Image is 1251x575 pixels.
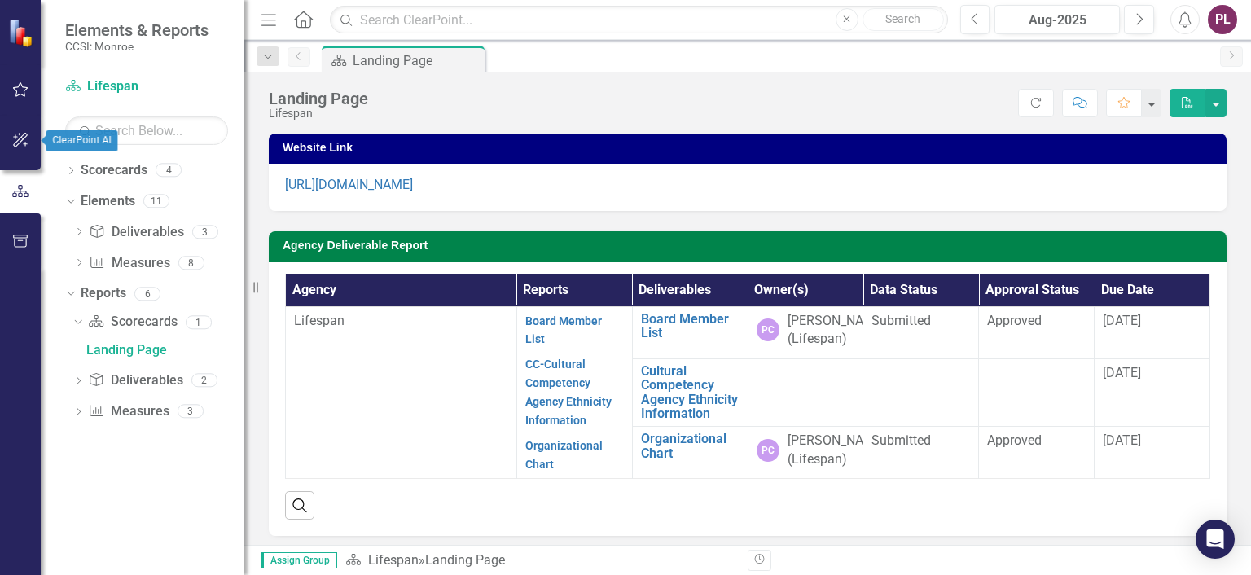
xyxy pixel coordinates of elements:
span: Submitted [871,432,931,448]
button: Aug-2025 [994,5,1120,34]
td: Double-Click to Edit [979,427,1095,479]
input: Search ClearPoint... [330,6,947,34]
div: » [345,551,735,570]
a: Deliverables [88,371,182,390]
td: Double-Click to Edit [979,306,1095,358]
div: Landing Page [425,552,505,568]
td: Double-Click to Edit Right Click for Context Menu [632,358,748,427]
span: Submitted [871,313,931,328]
h3: Website Link [283,142,1218,154]
a: Measures [88,402,169,421]
div: 1 [186,315,212,329]
span: Search [885,12,920,25]
a: Cultural Competency Agency Ethnicity Information [641,364,740,421]
div: Landing Page [86,343,244,358]
a: Deliverables [89,223,183,242]
div: 8 [178,256,204,270]
a: Lifespan [368,552,419,568]
button: Search [863,8,944,31]
div: 2 [191,374,217,388]
a: Scorecards [81,161,147,180]
div: Aug-2025 [1000,11,1114,30]
td: Double-Click to Edit [863,358,979,427]
span: Assign Group [261,552,337,568]
div: ClearPoint AI [46,130,118,151]
div: 3 [178,405,204,419]
small: CCSI: Monroe [65,40,208,53]
a: Board Member List [641,312,740,340]
div: PC [757,439,779,462]
div: Landing Page [353,50,481,71]
a: Scorecards [88,313,177,331]
div: Lifespan [269,108,368,120]
a: [URL][DOMAIN_NAME] [285,177,413,192]
img: ClearPoint Strategy [8,19,37,47]
span: [DATE] [1103,365,1141,380]
a: Board Member List [525,314,602,346]
span: [DATE] [1103,313,1141,328]
h3: Agency Deliverable Report [283,239,1218,252]
p: Lifespan [294,312,508,331]
span: [DATE] [1103,432,1141,448]
a: Organizational Chart [525,439,603,471]
button: PL [1208,5,1237,34]
td: Double-Click to Edit Right Click for Context Menu [632,427,748,479]
div: 6 [134,287,160,301]
a: Organizational Chart [641,432,740,460]
div: Open Intercom Messenger [1196,520,1235,559]
div: [PERSON_NAME] (Lifespan) [788,312,885,349]
span: Approved [987,432,1042,448]
td: Double-Click to Edit [863,306,979,358]
div: 11 [143,195,169,208]
td: Double-Click to Edit [863,427,979,479]
a: CC-Cultural Competency Agency Ethnicity Information [525,358,612,427]
div: Landing Page [269,90,368,108]
a: Lifespan [65,77,228,96]
a: Landing Page [82,337,244,363]
span: Approved [987,313,1042,328]
div: 4 [156,164,182,178]
div: [PERSON_NAME] (Lifespan) [788,432,885,469]
input: Search Below... [65,116,228,145]
span: Elements & Reports [65,20,208,40]
td: Double-Click to Edit Right Click for Context Menu [632,306,748,358]
div: 3 [192,225,218,239]
a: Reports [81,284,126,303]
div: PC [757,318,779,341]
a: Measures [89,254,169,273]
a: Elements [81,192,135,211]
td: Double-Click to Edit [979,358,1095,427]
